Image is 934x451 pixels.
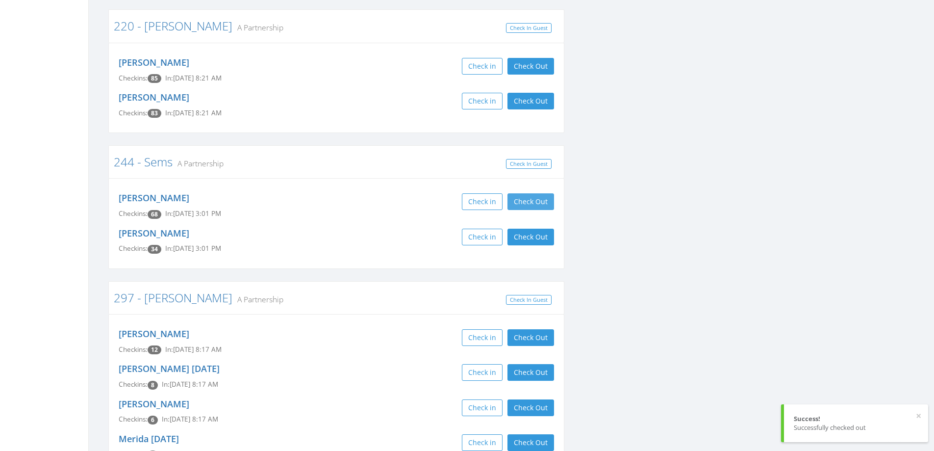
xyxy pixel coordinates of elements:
[506,23,552,33] a: Check In Guest
[148,381,158,390] span: Checkin count
[506,159,552,169] a: Check In Guest
[462,58,503,75] button: Check in
[148,416,158,424] span: Checkin count
[794,414,918,424] div: Success!
[119,108,148,117] span: Checkins:
[462,364,503,381] button: Check in
[507,193,554,210] button: Check Out
[507,434,554,451] button: Check Out
[507,58,554,75] button: Check Out
[507,364,554,381] button: Check Out
[119,244,148,253] span: Checkins:
[148,109,161,118] span: Checkin count
[462,229,503,245] button: Check in
[232,294,283,305] small: A Partnership
[148,74,161,83] span: Checkin count
[119,433,179,445] a: Merida [DATE]
[507,399,554,416] button: Check Out
[119,74,148,82] span: Checkins:
[462,193,503,210] button: Check in
[507,329,554,346] button: Check Out
[165,244,221,253] span: In: [DATE] 3:01 PM
[162,380,218,389] span: In: [DATE] 8:17 AM
[165,209,221,218] span: In: [DATE] 3:01 PM
[119,328,189,340] a: [PERSON_NAME]
[462,329,503,346] button: Check in
[462,399,503,416] button: Check in
[114,18,232,34] a: 220 - [PERSON_NAME]
[119,398,189,410] a: [PERSON_NAME]
[507,93,554,109] button: Check Out
[162,415,218,424] span: In: [DATE] 8:17 AM
[119,415,148,424] span: Checkins:
[165,74,222,82] span: In: [DATE] 8:21 AM
[462,93,503,109] button: Check in
[507,229,554,245] button: Check Out
[119,56,189,68] a: [PERSON_NAME]
[165,345,222,354] span: In: [DATE] 8:17 AM
[916,411,921,421] button: ×
[506,295,552,305] a: Check In Guest
[148,210,161,219] span: Checkin count
[165,108,222,117] span: In: [DATE] 8:21 AM
[119,363,220,374] a: [PERSON_NAME] [DATE]
[148,245,161,254] span: Checkin count
[173,158,224,169] small: A Partnership
[148,345,161,354] span: Checkin count
[119,227,189,239] a: [PERSON_NAME]
[119,91,189,103] a: [PERSON_NAME]
[794,423,918,432] div: Successfully checked out
[119,209,148,218] span: Checkins:
[114,154,173,170] a: 244 - Sems
[119,345,148,354] span: Checkins:
[119,380,148,389] span: Checkins:
[119,192,189,204] a: [PERSON_NAME]
[462,434,503,451] button: Check in
[114,290,232,306] a: 297 - [PERSON_NAME]
[232,22,283,33] small: A Partnership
